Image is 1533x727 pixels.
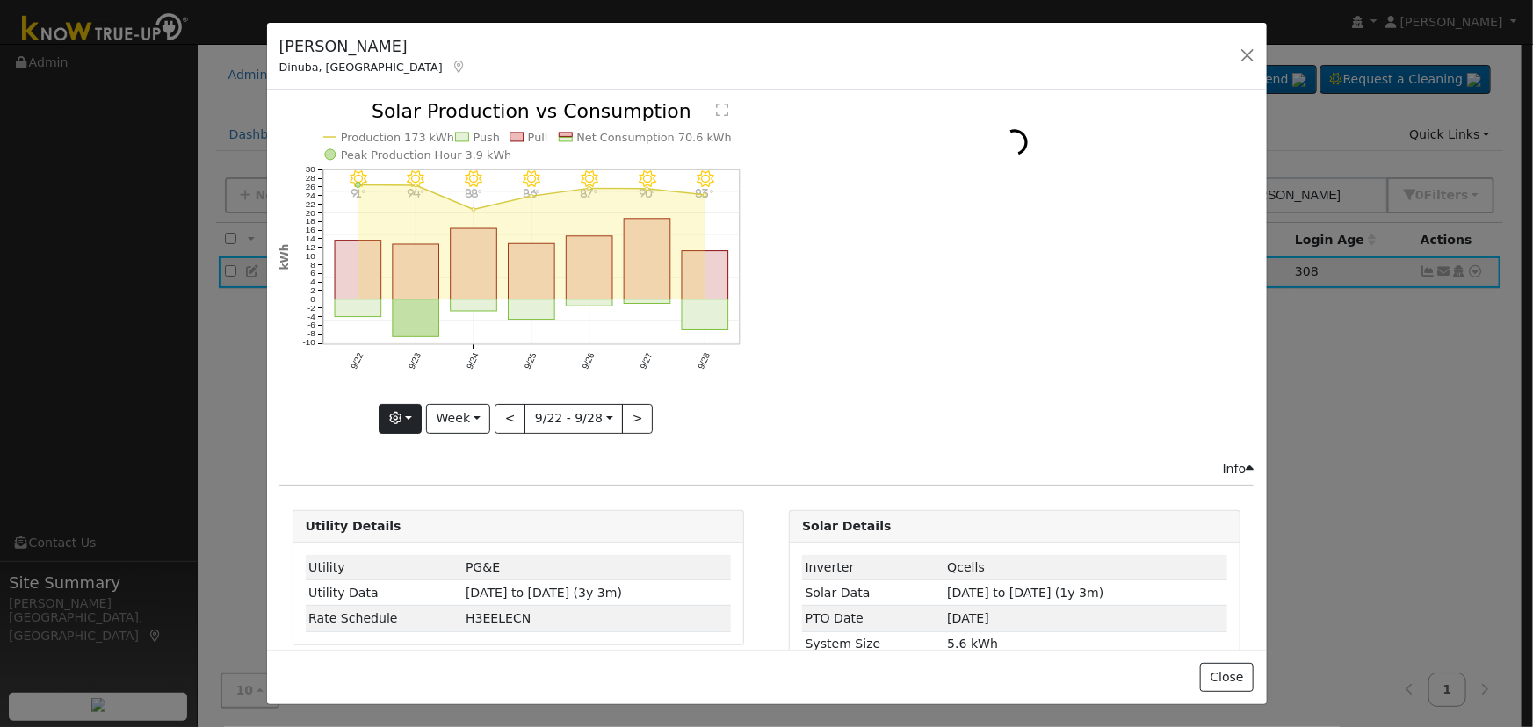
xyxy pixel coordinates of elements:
[466,611,531,625] span: B
[1200,663,1254,693] button: Close
[802,606,944,631] td: PTO Date
[341,131,454,144] text: Production 173 kWh
[305,183,315,192] text: 26
[451,299,497,311] rect: onclick=""
[407,351,423,371] text: 9/23
[802,631,944,657] td: System Size
[697,171,714,189] i: 9/28 - Clear
[466,586,622,600] span: [DATE] to [DATE] (3y 3m)
[523,351,539,371] text: 9/25
[1223,460,1255,479] div: Info
[624,219,670,299] rect: onclick=""
[508,299,554,320] rect: onclick=""
[639,171,656,189] i: 9/27 - Clear
[307,303,315,313] text: -2
[372,100,691,122] text: Solar Production vs Consumption
[426,404,490,434] button: Week
[305,242,315,252] text: 12
[279,35,467,58] h5: [PERSON_NAME]
[802,555,944,580] td: Inverter
[523,171,540,189] i: 9/25 - Clear
[690,188,720,198] p: 83°
[307,329,315,339] text: -8
[305,234,315,244] text: 14
[278,244,291,270] text: kWh
[310,277,315,287] text: 4
[473,131,499,144] text: Push
[305,208,315,218] text: 20
[530,195,533,198] circle: onclick=""
[638,351,654,371] text: 9/27
[696,351,712,371] text: 9/28
[349,171,366,189] i: 9/22 - Clear
[279,61,443,74] span: Dinuba, [GEOGRAPHIC_DATA]
[472,208,475,212] circle: onclick=""
[682,299,728,330] rect: onclick=""
[574,188,604,198] p: 87°
[305,217,315,227] text: 18
[393,245,439,300] rect: onclick=""
[528,131,548,144] text: Pull
[947,586,1103,600] span: [DATE] to [DATE] (1y 3m)
[306,606,463,631] td: Rate Schedule
[508,244,554,300] rect: onclick=""
[307,312,315,321] text: -4
[452,60,467,74] a: Map
[646,187,649,191] circle: onclick=""
[458,188,488,198] p: 88°
[306,555,463,580] td: Utility
[465,351,481,371] text: 9/24
[307,320,315,330] text: -6
[407,171,424,189] i: 9/23 - Clear
[466,560,500,574] span: ID: 14621301, authorized: 07/11/24
[400,188,430,198] p: 94°
[305,165,315,175] text: 30
[566,236,612,299] rect: onclick=""
[341,148,512,162] text: Peak Production Hour 3.9 kWh
[305,251,315,261] text: 10
[682,251,728,299] rect: onclick=""
[580,351,596,371] text: 9/26
[624,299,670,304] rect: onclick=""
[305,174,315,184] text: 28
[310,295,315,305] text: 0
[451,229,497,300] rect: onclick=""
[588,187,591,191] circle: onclick=""
[393,299,439,337] rect: onclick=""
[310,269,315,278] text: 6
[716,103,728,117] text: 
[516,188,546,198] p: 86°
[524,404,623,434] button: 9/22 - 9/28
[495,404,525,434] button: <
[465,171,482,189] i: 9/24 - Clear
[947,637,998,651] span: 5.6 kWh
[355,183,360,188] circle: onclick=""
[310,286,315,296] text: 2
[335,241,381,299] rect: onclick=""
[349,351,365,371] text: 9/22
[306,519,401,533] strong: Utility Details
[305,199,315,209] text: 22
[703,193,706,197] circle: onclick=""
[343,188,373,198] p: 91°
[802,580,944,606] td: Solar Data
[305,226,315,235] text: 16
[632,188,662,198] p: 90°
[576,131,732,144] text: Net Consumption 70.6 kWh
[947,560,985,574] span: ID: 372, authorized: 07/11/24
[302,338,315,348] text: -10
[414,184,417,187] circle: onclick=""
[566,299,612,306] rect: onclick=""
[622,404,653,434] button: >
[581,171,598,189] i: 9/26 - Clear
[306,580,463,606] td: Utility Data
[947,611,989,625] span: [DATE]
[310,260,315,270] text: 8
[802,519,891,533] strong: Solar Details
[335,299,381,317] rect: onclick=""
[305,191,315,200] text: 24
